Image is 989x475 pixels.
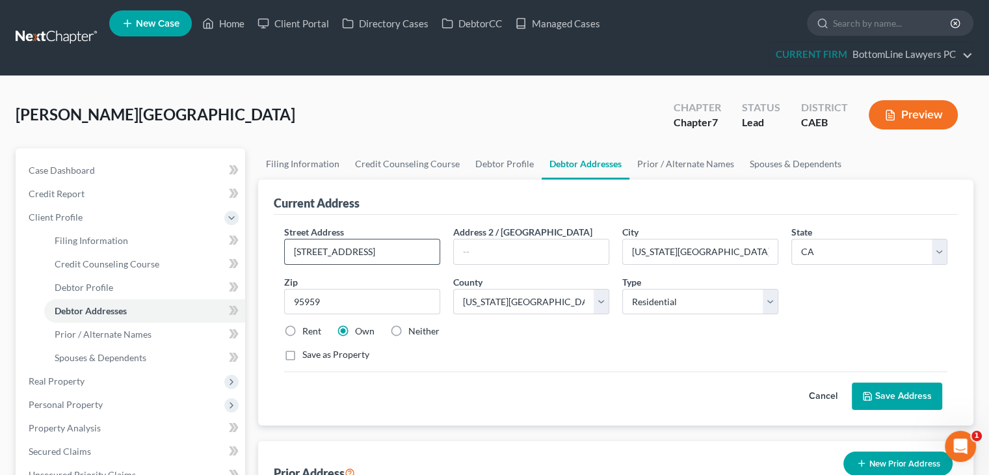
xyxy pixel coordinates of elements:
[468,148,542,180] a: Debtor Profile
[136,19,179,29] span: New Case
[55,258,159,269] span: Credit Counseling Course
[302,348,369,361] label: Save as Property
[355,325,375,338] label: Own
[453,225,592,239] label: Address 2 / [GEOGRAPHIC_DATA]
[712,116,718,128] span: 7
[55,282,113,293] span: Debtor Profile
[674,115,721,130] div: Chapter
[44,299,245,323] a: Debtor Addresses
[44,276,245,299] a: Debtor Profile
[258,148,347,180] a: Filing Information
[742,115,780,130] div: Lead
[274,195,360,211] div: Current Address
[801,115,848,130] div: CAEB
[408,325,440,338] label: Neither
[44,346,245,370] a: Spouses & Dependents
[251,12,336,35] a: Client Portal
[55,235,128,246] span: Filing Information
[347,148,468,180] a: Credit Counseling Course
[18,159,245,182] a: Case Dashboard
[29,211,83,223] span: Client Profile
[44,229,245,252] a: Filing Information
[971,431,982,441] span: 1
[869,100,958,129] button: Preview
[776,48,847,60] strong: CURRENT FIRM
[508,12,607,35] a: Managed Cases
[742,148,849,180] a: Spouses & Dependents
[196,12,251,35] a: Home
[945,431,976,462] iframe: Intercom live chat
[44,252,245,276] a: Credit Counseling Course
[55,352,146,363] span: Spouses & Dependents
[29,399,103,410] span: Personal Property
[302,325,321,338] label: Rent
[18,440,245,463] a: Secured Claims
[742,100,780,115] div: Status
[623,239,778,264] input: Enter city...
[285,239,440,264] input: Enter street address
[453,277,482,288] span: County
[833,11,952,35] input: Search by name...
[55,305,127,316] span: Debtor Addresses
[791,226,812,238] span: State
[284,277,298,288] span: Zip
[284,226,344,238] span: Street Address
[336,12,435,35] a: Directory Cases
[55,329,152,340] span: Prior / Alternate Names
[44,323,245,346] a: Prior / Alternate Names
[284,289,440,315] input: XXXXX
[795,383,852,409] button: Cancel
[622,275,641,289] label: Type
[542,148,629,180] a: Debtor Addresses
[622,226,639,238] span: City
[454,239,609,264] input: --
[29,422,101,433] span: Property Analysis
[29,375,85,387] span: Real Property
[29,165,95,176] span: Case Dashboard
[16,105,295,124] span: [PERSON_NAME][GEOGRAPHIC_DATA]
[852,383,942,410] button: Save Address
[769,43,973,66] a: CURRENT FIRMBottomLine Lawyers PC
[29,446,91,457] span: Secured Claims
[629,148,742,180] a: Prior / Alternate Names
[674,100,721,115] div: Chapter
[801,100,848,115] div: District
[29,188,85,199] span: Credit Report
[18,416,245,440] a: Property Analysis
[435,12,508,35] a: DebtorCC
[18,182,245,206] a: Credit Report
